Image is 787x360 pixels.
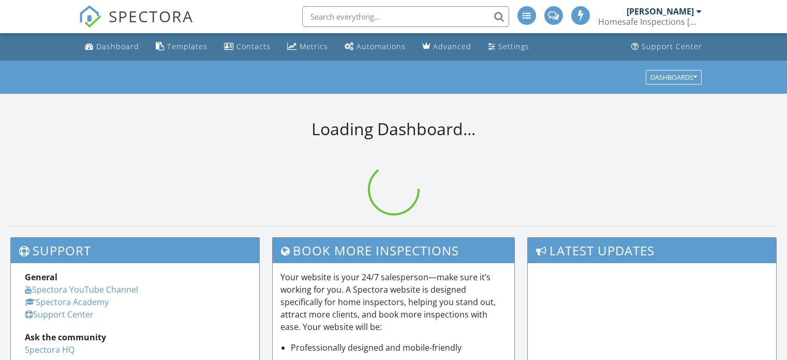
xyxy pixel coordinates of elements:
p: Your website is your 24/7 salesperson—make sure it’s working for you. A Spectora website is desig... [280,271,507,333]
h3: Support [11,238,259,263]
div: Dashboard [96,41,139,51]
a: Spectora YouTube Channel [25,284,138,295]
div: Support Center [642,41,702,51]
a: Support Center [627,37,706,56]
div: [PERSON_NAME] [627,6,694,17]
a: Templates [152,37,212,56]
div: Contacts [236,41,271,51]
img: The Best Home Inspection Software - Spectora [79,5,101,28]
div: Homesafe Inspections Northern Beaches [598,17,702,27]
div: Settings [498,41,529,51]
input: Search everything... [302,6,509,27]
h3: Book More Inspections [273,238,515,263]
a: Settings [484,37,533,56]
div: Dashboards [650,74,697,81]
div: Automations [357,41,406,51]
h3: Latest Updates [528,238,776,263]
a: Spectora HQ [25,344,75,355]
div: Advanced [433,41,471,51]
button: Dashboards [646,70,702,84]
div: Ask the community [25,331,245,343]
span: SPECTORA [109,5,194,27]
a: Support Center [25,309,94,320]
a: Dashboard [81,37,143,56]
a: Metrics [283,37,332,56]
div: Templates [167,41,207,51]
a: Automations (Advanced) [340,37,410,56]
div: Metrics [300,41,328,51]
a: Advanced [418,37,476,56]
a: Spectora Academy [25,296,109,308]
a: Contacts [220,37,275,56]
strong: General [25,271,57,283]
li: Professionally designed and mobile-friendly [291,341,507,354]
a: SPECTORA [79,14,194,36]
